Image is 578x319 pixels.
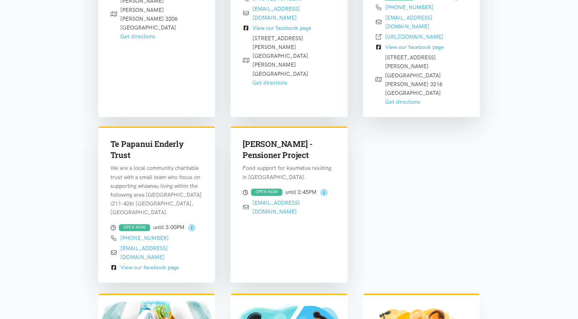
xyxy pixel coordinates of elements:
[385,44,444,50] a: View our facebook page
[385,14,432,30] a: [EMAIL_ADDRESS][DOMAIN_NAME]
[385,98,420,105] a: Get directions
[253,34,335,87] div: [STREET_ADDRESS][PERSON_NAME] [GEOGRAPHIC_DATA] [PERSON_NAME] [GEOGRAPHIC_DATA]
[385,33,444,40] a: [URL][DOMAIN_NAME]
[120,33,155,40] a: Get directions
[385,4,434,11] a: [PHONE_NUMBER]
[119,224,150,231] div: OPEN NOW
[253,79,288,86] a: Get directions
[253,199,300,215] a: [EMAIL_ADDRESS][DOMAIN_NAME]
[110,138,203,161] h3: Te Papanui Enderly Trust
[253,24,311,31] a: View our facebook page
[120,245,168,260] a: [EMAIL_ADDRESS][DOMAIN_NAME]
[385,53,468,106] div: [STREET_ADDRESS] [PERSON_NAME][GEOGRAPHIC_DATA] [PERSON_NAME] 3216 [GEOGRAPHIC_DATA]
[120,234,169,241] a: [PHONE_NUMBER]
[110,164,203,216] p: We are a local community charitable trust with a small team who focus on supporting whaanau livin...
[120,264,179,271] a: View our facebook page
[243,164,335,181] p: Food support for kaumatua residing in [GEOGRAPHIC_DATA].
[253,5,300,21] a: [EMAIL_ADDRESS][DOMAIN_NAME]
[251,189,282,196] div: OPEN NOW
[110,223,203,232] div: until 3:00PM
[243,138,335,161] h3: [PERSON_NAME] - Pensioner Project
[243,188,335,197] div: until 2:45PM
